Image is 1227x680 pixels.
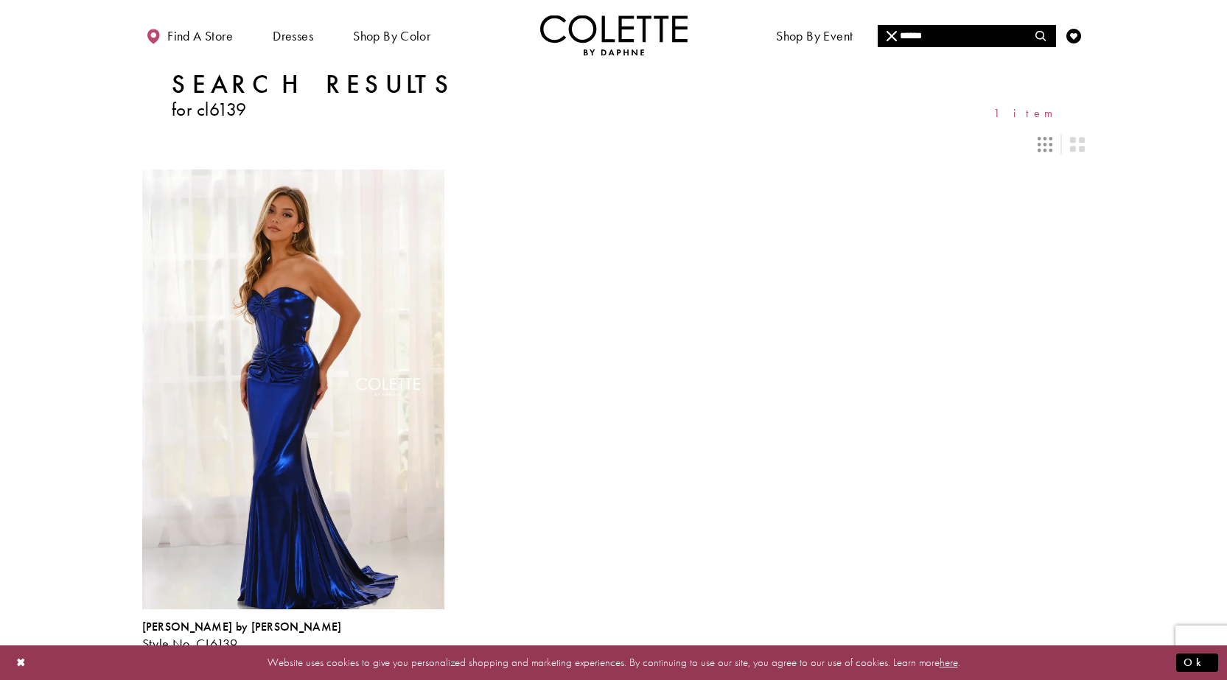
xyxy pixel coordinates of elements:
div: Search form [878,25,1056,47]
p: Website uses cookies to give you personalized shopping and marketing experiences. By continuing t... [106,653,1121,673]
span: Shop by color [349,15,434,55]
span: Find a store [167,29,233,43]
span: Switch layout to 2 columns [1070,137,1085,152]
input: Search [878,25,1055,47]
a: Meet the designer [889,15,999,55]
button: Close Dialog [9,650,34,676]
span: 1 item [993,107,1056,119]
span: Dresses [269,15,317,55]
h3: for cl6139 [172,99,455,119]
span: Dresses [273,29,313,43]
span: Style No. CL6139 [142,635,238,652]
h1: Search Results [172,70,455,99]
a: Visit Home Page [540,15,688,55]
div: Layout Controls [133,128,1094,161]
a: Check Wishlist [1063,15,1085,55]
a: Toggle search [1030,15,1052,55]
a: Visit Colette by Daphne Style No. CL6139 Page [142,169,444,609]
button: Submit Dialog [1176,653,1218,672]
div: Colette by Daphne Style No. CL6139 [142,620,342,651]
span: [PERSON_NAME] by [PERSON_NAME] [142,619,342,634]
button: Close Search [878,25,906,47]
a: here [940,655,958,670]
img: Colette by Daphne [540,15,688,55]
div: Product List [142,169,1086,668]
span: Shop By Event [772,15,856,55]
button: Submit Search [1027,25,1055,47]
span: Switch layout to 3 columns [1038,137,1052,152]
a: Find a store [142,15,237,55]
span: Shop By Event [776,29,853,43]
span: Shop by color [353,29,430,43]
